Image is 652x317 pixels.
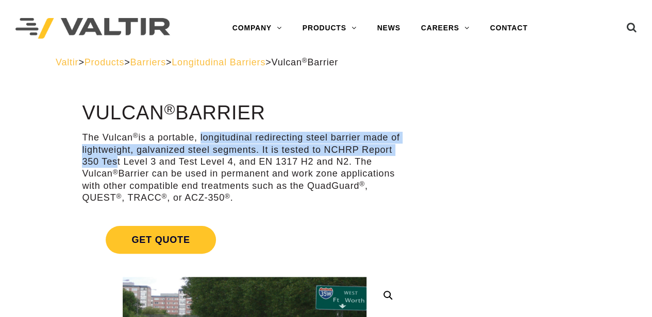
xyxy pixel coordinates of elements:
sup: ® [161,192,167,200]
sup: ® [359,180,365,188]
a: CAREERS [411,18,480,39]
a: Valtir [56,57,78,67]
span: Vulcan Barrier [271,57,338,67]
a: COMPANY [222,18,292,39]
a: Get Quote [82,214,407,266]
a: CONTACT [480,18,538,39]
sup: ® [302,57,308,64]
a: Barriers [130,57,165,67]
p: The Vulcan is a portable, longitudinal redirecting steel barrier made of lightweight, galvanized ... [82,132,407,204]
sup: ® [225,192,230,200]
sup: ® [164,101,175,117]
a: PRODUCTS [292,18,367,39]
span: Get Quote [106,226,215,254]
div: > > > > [56,57,596,68]
h1: Vulcan Barrier [82,102,407,124]
sup: ® [133,132,139,139]
sup: ® [116,192,122,200]
sup: ® [113,168,119,176]
a: Longitudinal Barriers [172,57,265,67]
a: Products [85,57,124,67]
img: Valtir [15,18,170,39]
a: NEWS [366,18,410,39]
